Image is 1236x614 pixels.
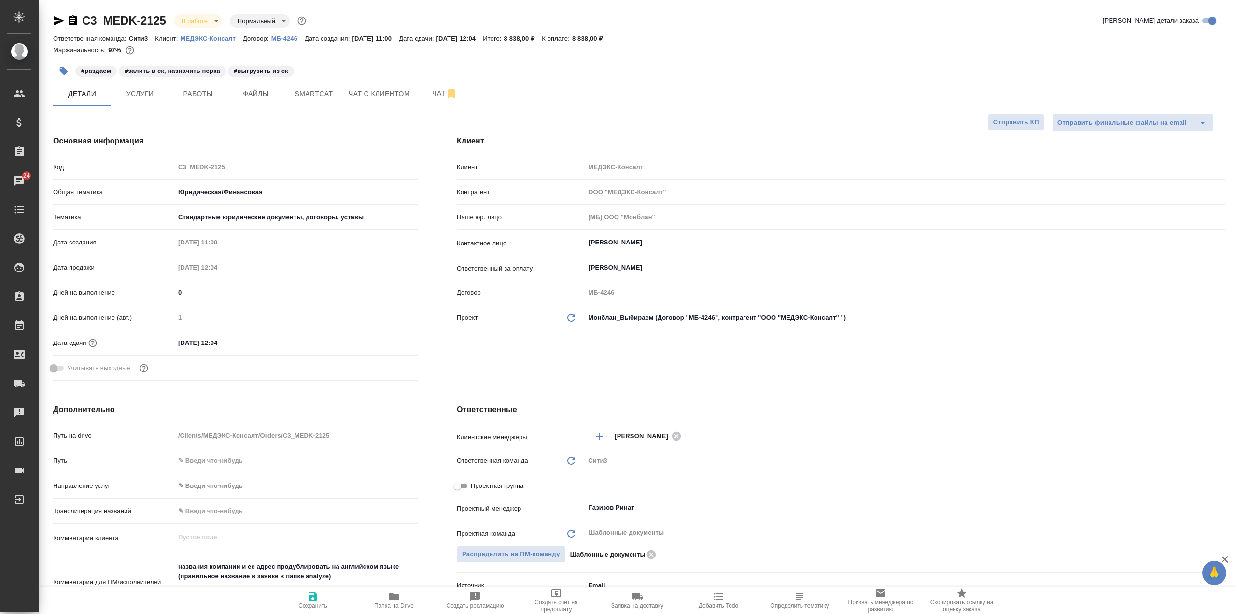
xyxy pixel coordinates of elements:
[421,87,468,100] span: Чат
[233,88,279,100] span: Файлы
[175,235,259,249] input: Пустое поле
[399,35,436,42] p: Дата сдачи:
[570,550,646,559] p: Шаблонные документы
[271,35,305,42] p: МБ-4246
[542,35,572,42] p: К оплате:
[770,602,829,609] span: Определить тематику
[295,14,308,27] button: Доп статусы указывают на важность/срочность заказа
[53,35,129,42] p: Ответственная команда:
[53,456,175,466] p: Путь
[349,88,410,100] span: Чат с клиентом
[1202,561,1226,585] button: 🙏
[352,35,399,42] p: [DATE] 11:00
[471,481,523,491] span: Проектная группа
[53,60,74,82] button: Добавить тэг
[457,288,585,298] p: Договор
[353,587,435,614] button: Папка на Drive
[374,602,414,609] span: Папка на Drive
[175,454,418,468] input: ✎ Введи что-нибудь
[53,577,175,587] p: Комментарии для ПМ/исполнителей
[988,114,1044,131] button: Отправить КП
[181,35,243,42] p: МЕДЭКС-Консалт
[457,404,1225,415] h4: Ответственные
[59,88,105,100] span: Детали
[305,35,352,42] p: Дата создания:
[927,599,997,613] span: Скопировать ссылку на оценку заказа
[243,35,271,42] p: Договор:
[516,587,597,614] button: Создать счет на предоплату
[585,577,1225,594] div: Email
[585,160,1225,174] input: Пустое поле
[435,587,516,614] button: Создать рекламацию
[67,363,130,373] span: Учитывать выходные
[175,311,418,325] input: Пустое поле
[1052,114,1192,131] button: Отправить финальные файлы на email
[53,15,65,27] button: Скопировать ссылку для ЯМессенджера
[572,35,610,42] p: 8 838,00 ₽
[521,599,591,613] span: Создать счет на предоплату
[759,587,840,614] button: Определить тематику
[81,66,111,76] p: #раздаем
[53,162,175,172] p: Код
[175,209,418,226] div: Стандартные юридические документы, договоры, уставы
[457,581,585,590] p: Источник
[53,46,108,54] p: Маржинальность:
[921,587,1002,614] button: Скопировать ссылку на оценку заказа
[271,34,305,42] a: МБ-4246
[483,35,504,42] p: Итого:
[457,239,585,248] p: Контактное лицо
[175,428,418,443] input: Пустое поле
[230,14,290,28] div: В работе
[457,546,565,563] span: В заказе уже есть ответственный ПМ или ПМ группа
[2,169,36,193] a: 24
[53,313,175,323] p: Дней на выполнение (авт.)
[175,558,418,604] textarea: названия компании и ее адрес продублировать на английском языке (правильное название в заявке в п...
[457,546,565,563] button: Распределить на ПМ-команду
[53,506,175,516] p: Транслитерация названий
[298,602,327,609] span: Сохранить
[699,602,738,609] span: Добавить Todo
[74,66,118,74] span: раздаем
[178,481,407,491] div: ✎ Введи что-нибудь
[234,66,288,76] p: #выгрузить из ск
[53,213,175,222] p: Тематика
[840,587,921,614] button: Призвать менеджера по развитию
[1206,563,1222,583] span: 🙏
[53,288,175,298] p: Дней на выполнение
[993,117,1039,128] span: Отправить КП
[138,362,150,374] button: Выбери, если сб и вс нужно считать рабочими днями для выполнения заказа.
[436,35,483,42] p: [DATE] 12:04
[53,404,418,415] h4: Дополнительно
[457,456,528,466] p: Ответственная команда
[457,264,585,273] p: Ответственный за оплату
[175,260,259,274] input: Пустое поле
[597,587,678,614] button: Заявка на доставку
[457,187,585,197] p: Контрагент
[1220,242,1222,243] button: Open
[585,185,1225,199] input: Пустое поле
[615,430,684,442] div: [PERSON_NAME]
[175,286,418,300] input: ✎ Введи что-нибудь
[175,504,418,518] input: ✎ Введи что-нибудь
[53,263,175,272] p: Дата продажи
[457,529,515,539] p: Проектная команда
[53,533,175,543] p: Комментарии клиента
[1220,267,1222,269] button: Open
[1057,117,1187,129] span: Отправить финальные файлы на email
[53,187,175,197] p: Общая тематика
[181,34,243,42] a: МЕДЭКС-Консалт
[585,310,1225,326] div: Монблан_Выбираем (Договор "МБ-4246", контрагент "ООО "МЕДЭКС-Консалт" ")
[678,587,759,614] button: Добавить Todo
[615,431,674,441] span: [PERSON_NAME]
[447,602,504,609] span: Создать рекламацию
[457,213,585,222] p: Наше юр. лицо
[53,238,175,247] p: Дата создания
[82,14,166,27] a: C3_MEDK-2125
[155,35,180,42] p: Клиент:
[462,549,560,560] span: Распределить на ПМ-команду
[457,432,585,442] p: Клиентские менеджеры
[585,453,1225,469] div: Сити3
[585,210,1225,224] input: Пустое поле
[291,88,337,100] span: Smartcat
[179,17,211,25] button: В работе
